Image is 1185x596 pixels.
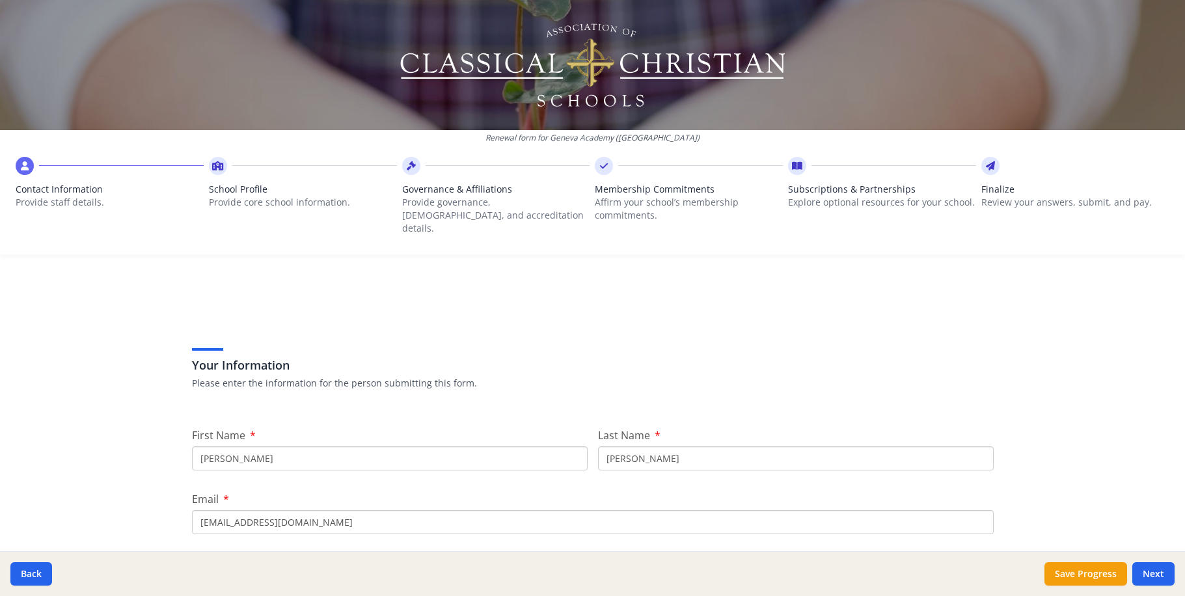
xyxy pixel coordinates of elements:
[402,196,590,235] p: Provide governance, [DEMOGRAPHIC_DATA], and accreditation details.
[788,183,976,196] span: Subscriptions & Partnerships
[595,196,783,222] p: Affirm your school’s membership commitments.
[398,20,787,111] img: Logo
[1044,562,1127,586] button: Save Progress
[981,196,1169,209] p: Review your answers, submit, and pay.
[209,183,397,196] span: School Profile
[16,196,204,209] p: Provide staff details.
[595,183,783,196] span: Membership Commitments
[598,428,650,442] span: Last Name
[402,183,590,196] span: Governance & Affiliations
[192,428,245,442] span: First Name
[981,183,1169,196] span: Finalize
[10,562,52,586] button: Back
[788,196,976,209] p: Explore optional resources for your school.
[16,183,204,196] span: Contact Information
[192,377,994,390] p: Please enter the information for the person submitting this form.
[192,492,219,506] span: Email
[192,356,994,374] h3: Your Information
[209,196,397,209] p: Provide core school information.
[1132,562,1175,586] button: Next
